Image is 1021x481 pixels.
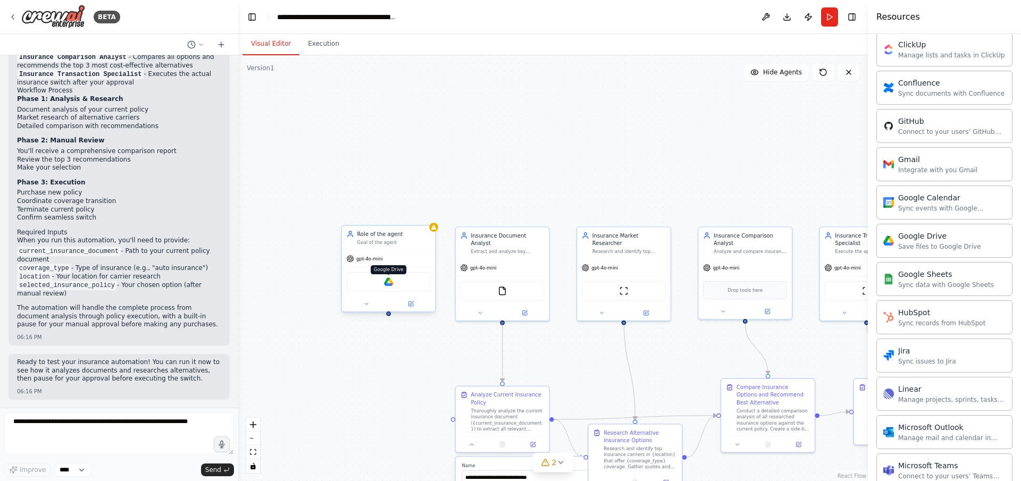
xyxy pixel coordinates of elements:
[17,304,221,329] p: The automation will handle the complete process from document analysis through policy execution, ...
[592,232,666,247] div: Insurance Market Researcher
[299,33,348,55] button: Execution
[883,427,894,437] img: Microsoft Outlook
[17,189,221,197] li: Purchase new policy
[20,466,46,474] span: Improve
[17,281,117,290] code: selected_insurance_policy
[246,445,260,459] button: fit view
[246,418,260,432] button: zoom in
[898,192,1006,203] div: Google Calendar
[17,281,221,298] li: - Your chosen option (after manual review)
[898,39,1005,50] div: ClickUp
[737,408,810,432] div: Conduct a detailed comparison analysis of all researched insurance options against the current po...
[619,286,628,296] img: ScrapeWebsiteTool
[471,249,545,255] div: Extract and analyze key coverage details, deductibles, premiums, and policy terms from {current_i...
[898,422,1006,433] div: Microsoft Outlook
[604,429,677,444] div: Research Alternative Insurance Options
[246,459,260,473] button: toggle interactivity
[552,457,557,468] span: 2
[242,33,299,55] button: Visual Editor
[898,154,977,165] div: Gmail
[834,265,861,271] span: gpt-4o-mini
[898,281,994,289] div: Sync data with Google Sheets
[4,463,51,477] button: Improve
[883,235,894,246] img: Google Drive
[503,308,546,317] button: Open in side panel
[844,10,859,24] button: Hide right sidebar
[714,232,787,247] div: Insurance Comparison Analyst
[17,122,221,131] li: Detailed comparison with recommendations
[17,164,221,172] li: Make your selection
[17,264,71,273] code: coverage_type
[883,389,894,399] img: Linear
[245,10,260,24] button: Hide left sidebar
[744,64,808,81] button: Hide Agents
[17,206,221,214] li: Terminate current policy
[862,286,871,296] img: ScrapeWebsiteTool
[384,277,393,286] img: Google Drive
[17,179,86,186] strong: Phase 3: Execution
[205,466,221,474] span: Send
[17,114,221,122] li: Market research of alternative carriers
[341,226,436,314] div: Role of the agentGoal of the agentgpt-4o-miniGoogle DriveGoogle Drive
[17,247,121,256] code: current_insurance_document
[898,204,1006,213] div: Sync events with Google Calendar
[246,418,260,473] div: React Flow controls
[898,166,977,174] div: Integrate with you Gmail
[714,249,787,255] div: Analyze and compare insurance options based on coverage, pricing, deductibles, and benefits to id...
[883,274,894,284] img: Google Sheets
[721,378,815,453] div: Compare Insurance Options and Recommend Best AlternativeConduct a detailed comparison analysis of...
[17,333,221,341] div: 06:16 PM
[471,232,545,247] div: Insurance Document Analyst
[898,269,994,280] div: Google Sheets
[183,38,208,51] button: Switch to previous chat
[898,89,1005,98] div: Sync documents with Confluence
[785,440,811,449] button: Open in side panel
[898,357,956,366] div: Sync issues to Jira
[835,249,908,255] div: Execute the approved insurance switch by purchasing the new {selected_insurance_policy} and coord...
[819,408,849,419] g: Edge from fc9fe5fd-4ad9-41ea-82fc-2b86dc7b9a57 to ff0c892f-ae84-4b41-a4e7-213455040c32
[94,11,120,23] div: BETA
[247,64,274,72] div: Version 1
[17,358,221,383] p: Ready to test your insurance automation! You can run it now to see how it analyzes documents and ...
[835,232,908,247] div: Insurance Transaction Specialist
[17,264,221,273] li: - Type of insurance (e.g., "auto insurance")
[357,230,431,238] div: Role of the agent
[737,383,810,406] div: Compare Insurance Options and Recommend Best Alternative
[520,440,546,449] button: Open in side panel
[246,432,260,445] button: zoom out
[883,121,894,131] img: GitHub
[898,472,1006,480] div: Connect to your users’ Teams workspaces
[883,465,894,476] img: Microsoft Teams
[898,242,981,251] div: Save files to Google Drive
[741,324,772,374] g: Edge from 92f051d5-f1b4-45e9-b7b7-59e695dc654f to fc9fe5fd-4ad9-41ea-82fc-2b86dc7b9a57
[898,345,956,356] div: Jira
[17,53,129,62] code: Insurance Comparison Analyst
[214,436,230,452] button: Click to speak your automation idea
[554,416,584,461] g: Edge from 3155f6af-8087-47d0-9763-e4a7b1279cfe to 1e62c3ed-9475-4ef3-a526-c9ab1d29979d
[470,265,497,271] span: gpt-4o-mini
[898,231,981,241] div: Google Drive
[17,87,221,95] h2: Workflow Process
[727,286,763,294] span: Drop tools here
[21,5,85,29] img: Logo
[898,128,1006,136] div: Connect to your users’ GitHub accounts
[17,53,221,70] li: - Compares all options and recommends the top 3 most cost-effective alternatives
[898,384,1006,394] div: Linear
[17,272,52,282] code: location
[17,156,221,164] li: Review the top 3 recommendations
[698,226,792,319] div: Insurance Comparison AnalystAnalyze and compare insurance options based on coverage, pricing, ded...
[687,412,716,461] g: Edge from 1e62c3ed-9475-4ef3-a526-c9ab1d29979d to fc9fe5fd-4ad9-41ea-82fc-2b86dc7b9a57
[898,51,1005,60] div: Manage lists and tasks in ClickUp
[819,226,914,321] div: Insurance Transaction SpecialistExecute the approved insurance switch by purchasing the new {sele...
[898,434,1006,442] div: Manage mail and calendar in Outlook
[883,82,894,93] img: Confluence
[455,386,550,453] div: Analyze Current Insurance PolicyThoroughly analyze the current insurance document ({current_insur...
[604,445,677,470] div: Research and identify top insurance carriers in {location} that offer {coverage_type} coverage. G...
[213,38,230,51] button: Start a new chat
[17,247,221,264] li: - Path to your current policy document
[17,197,221,206] li: Coordinate coverage transition
[883,44,894,55] img: ClickUp
[277,12,397,22] nav: breadcrumb
[455,226,550,321] div: Insurance Document AnalystExtract and analyze key coverage details, deductibles, premiums, and po...
[17,70,144,79] code: Insurance Transaction Specialist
